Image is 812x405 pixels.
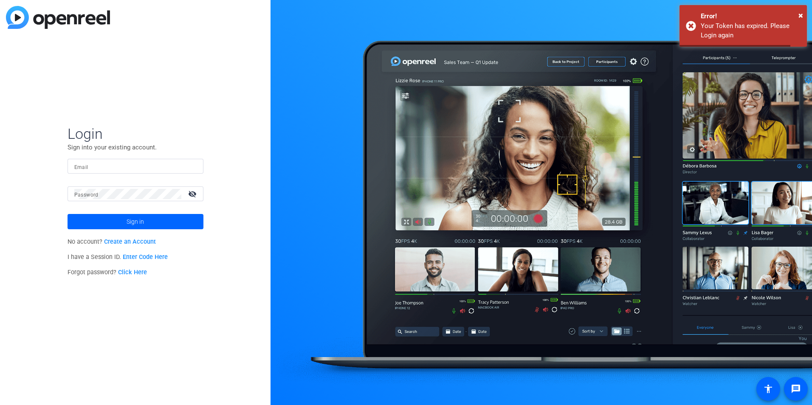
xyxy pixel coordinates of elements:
[123,253,168,261] a: Enter Code Here
[798,10,803,20] span: ×
[68,125,203,143] span: Login
[791,384,801,394] mat-icon: message
[701,11,801,21] div: Error!
[183,188,203,200] mat-icon: visibility_off
[68,238,156,245] span: No account?
[74,161,197,172] input: Enter Email Address
[68,143,203,152] p: Sign into your existing account.
[68,214,203,229] button: Sign in
[118,269,147,276] a: Click Here
[74,192,99,198] mat-label: Password
[104,238,156,245] a: Create an Account
[68,253,168,261] span: I have a Session ID.
[701,21,801,40] div: Your Token has expired. Please Login again
[798,9,803,22] button: Close
[68,269,147,276] span: Forgot password?
[6,6,110,29] img: blue-gradient.svg
[127,211,144,232] span: Sign in
[763,384,773,394] mat-icon: accessibility
[74,164,88,170] mat-label: Email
